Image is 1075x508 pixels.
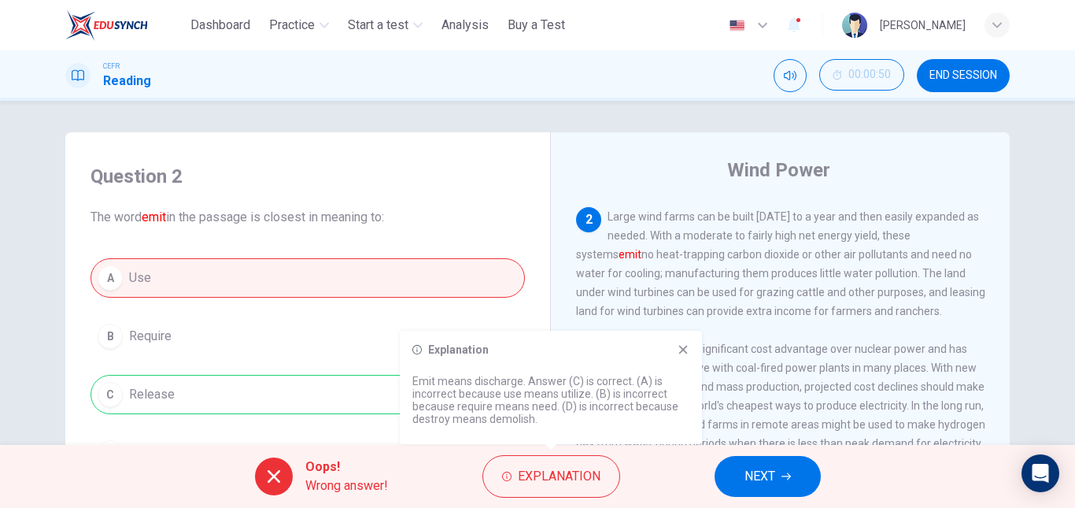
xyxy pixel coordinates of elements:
[142,210,166,224] font: emit
[348,16,408,35] span: Start a test
[190,16,250,35] span: Dashboard
[91,164,525,189] h4: Question 2
[508,16,565,35] span: Buy a Test
[518,465,600,488] span: Explanation
[880,16,966,35] div: [PERSON_NAME]
[576,343,985,488] span: Wind power has a significant cost advantage over nuclear power and has become competitive with co...
[412,375,689,425] p: Emit means discharge. Answer (C) is correct. (A) is incorrect because use means utilize. (B) is i...
[305,476,388,495] span: Wrong answer!
[727,20,747,32] img: en
[428,343,489,356] h6: Explanation
[441,16,489,35] span: Analysis
[305,458,388,476] span: Oops!
[103,61,120,72] span: CEFR
[774,59,807,92] div: Mute
[576,210,985,317] span: Large wind farms can be built [DATE] to a year and then easily expanded as needed. With a moderat...
[576,207,601,232] div: 2
[103,72,151,91] h1: Reading
[619,248,641,261] font: emit
[929,69,997,82] span: END SESSION
[819,59,904,92] div: Hide
[744,465,775,488] span: NEXT
[91,208,525,227] span: The word in the passage is closest in meaning to:
[65,9,148,41] img: ELTC logo
[1021,454,1059,492] div: Open Intercom Messenger
[269,16,315,35] span: Practice
[848,69,891,81] span: 00:00:50
[727,158,830,183] h4: Wind Power
[842,13,867,38] img: Profile picture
